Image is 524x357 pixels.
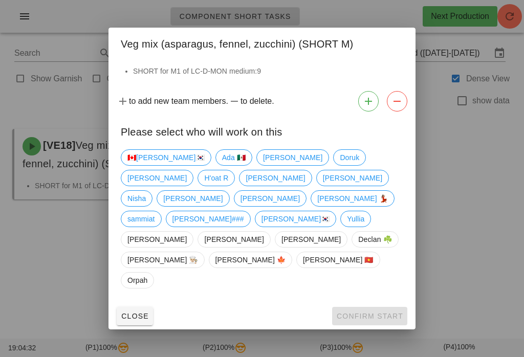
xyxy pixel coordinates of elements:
span: [PERSON_NAME] [323,170,382,186]
button: Close [117,307,153,325]
span: [PERSON_NAME] [127,232,187,247]
div: Please select who will work on this [108,116,416,145]
span: Orpah [127,273,147,288]
div: to add new team members. to delete. [108,87,416,116]
span: 🇨🇦[PERSON_NAME]🇰🇷 [127,150,205,165]
span: [PERSON_NAME]### [172,211,244,227]
span: [PERSON_NAME] 🍁 [215,252,286,267]
span: Ada 🇲🇽 [222,150,246,165]
div: Veg mix (asparagus, fennel, zucchini) (SHORT M) [108,28,416,57]
span: Declan ☘️ [358,232,391,247]
span: [PERSON_NAME]🇰🇷 [261,211,330,227]
span: Close [121,312,149,320]
span: [PERSON_NAME] 👨🏼‍🍳 [127,252,198,267]
span: [PERSON_NAME] 🇻🇳 [303,252,374,267]
span: Yullia [347,211,364,227]
span: Doruk [340,150,359,165]
span: [PERSON_NAME] [241,191,300,206]
span: H'oat R [204,170,228,186]
span: [PERSON_NAME] [281,232,341,247]
li: SHORT for M1 of LC-D-MON medium:9 [133,65,403,77]
span: [PERSON_NAME] [163,191,223,206]
span: Nisha [127,191,146,206]
span: [PERSON_NAME] [204,232,264,247]
span: [PERSON_NAME] [246,170,305,186]
span: [PERSON_NAME] 💃🏽 [317,191,388,206]
span: [PERSON_NAME] [263,150,322,165]
span: sammiat [127,211,155,227]
span: [PERSON_NAME] [127,170,187,186]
